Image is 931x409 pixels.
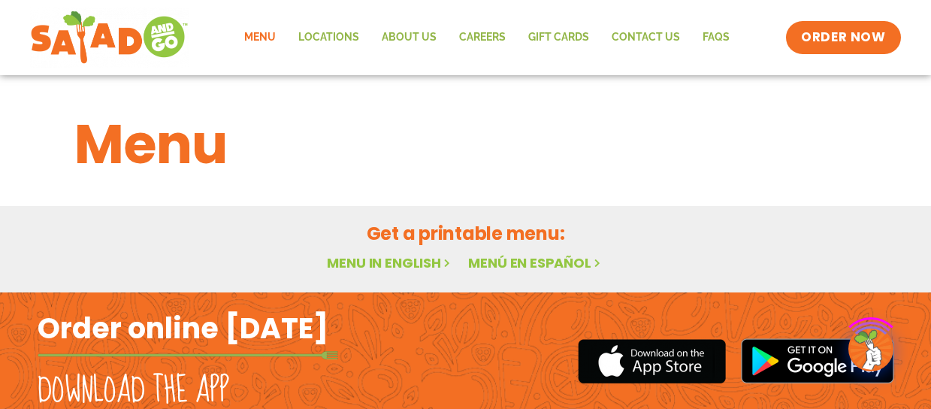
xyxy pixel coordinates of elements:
[578,337,726,386] img: appstore
[370,20,448,55] a: About Us
[741,338,894,383] img: google_play
[287,20,370,55] a: Locations
[38,351,338,359] img: fork
[38,310,328,347] h2: Order online [DATE]
[74,104,857,185] h1: Menu
[30,8,189,68] img: new-SAG-logo-768×292
[600,20,691,55] a: Contact Us
[786,21,900,54] a: ORDER NOW
[691,20,741,55] a: FAQs
[517,20,600,55] a: GIFT CARDS
[448,20,517,55] a: Careers
[801,29,885,47] span: ORDER NOW
[74,220,857,247] h2: Get a printable menu:
[233,20,287,55] a: Menu
[233,20,741,55] nav: Menu
[468,253,603,272] a: Menú en español
[327,253,453,272] a: Menu in English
